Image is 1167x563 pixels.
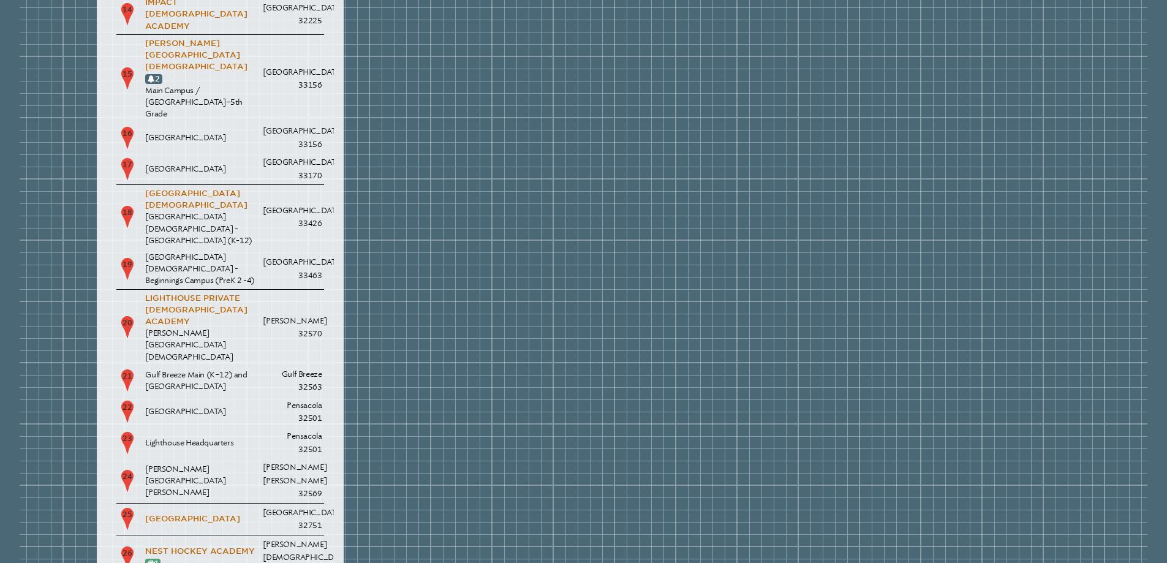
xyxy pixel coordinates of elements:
p: Main Campus / [GEOGRAPHIC_DATA]–5th Grade [145,85,258,120]
p: [GEOGRAPHIC_DATA][DEMOGRAPHIC_DATA] - [GEOGRAPHIC_DATA] (K-12) [145,211,258,246]
p: 21 [119,368,136,393]
a: [PERSON_NAME][GEOGRAPHIC_DATA][DEMOGRAPHIC_DATA] [145,39,247,71]
p: 16 [119,126,136,150]
p: 14 [119,2,136,26]
p: [GEOGRAPHIC_DATA] 32751 [263,506,322,532]
p: Gulf Breeze 32563 [263,368,322,394]
p: [GEOGRAPHIC_DATA] 33170 [263,156,322,182]
p: Pensacola 32501 [263,429,322,456]
p: [PERSON_NAME] 32570 [263,314,322,341]
p: [GEOGRAPHIC_DATA] 33156 [263,124,322,151]
p: 25 [119,507,136,531]
p: 24 [119,469,136,493]
p: [GEOGRAPHIC_DATA][DEMOGRAPHIC_DATA] - Beginnings Campus (PreK 2 -4) [145,251,258,287]
p: [GEOGRAPHIC_DATA] [145,132,258,143]
p: [GEOGRAPHIC_DATA] 33426 [263,204,322,230]
p: [GEOGRAPHIC_DATA] 33463 [263,255,322,282]
p: [GEOGRAPHIC_DATA] 32225 [263,1,322,28]
p: [GEOGRAPHIC_DATA] [145,406,258,417]
p: 15 [119,66,136,91]
a: [GEOGRAPHIC_DATA] [145,514,240,523]
p: [PERSON_NAME][GEOGRAPHIC_DATA][PERSON_NAME] [145,463,258,499]
p: 23 [119,431,136,455]
p: [PERSON_NAME][GEOGRAPHIC_DATA][DEMOGRAPHIC_DATA] [145,327,258,363]
p: 22 [119,399,136,424]
a: Nest Hockey Academy [145,546,255,556]
p: 20 [119,315,136,339]
p: 17 [119,157,136,181]
p: [PERSON_NAME] [PERSON_NAME] 32569 [263,461,322,500]
p: Lighthouse Headquarters [145,437,258,448]
p: [GEOGRAPHIC_DATA] [145,163,258,175]
a: Lighthouse Private [DEMOGRAPHIC_DATA] Academy [145,293,247,326]
p: 18 [119,205,136,229]
p: Pensacola 32501 [263,399,322,425]
a: 2 [148,74,160,83]
p: 19 [119,257,136,281]
p: [GEOGRAPHIC_DATA] 33156 [263,66,322,92]
p: Gulf Breeze Main (K–12) and [GEOGRAPHIC_DATA] [145,369,258,392]
a: [GEOGRAPHIC_DATA][DEMOGRAPHIC_DATA] [145,189,247,210]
